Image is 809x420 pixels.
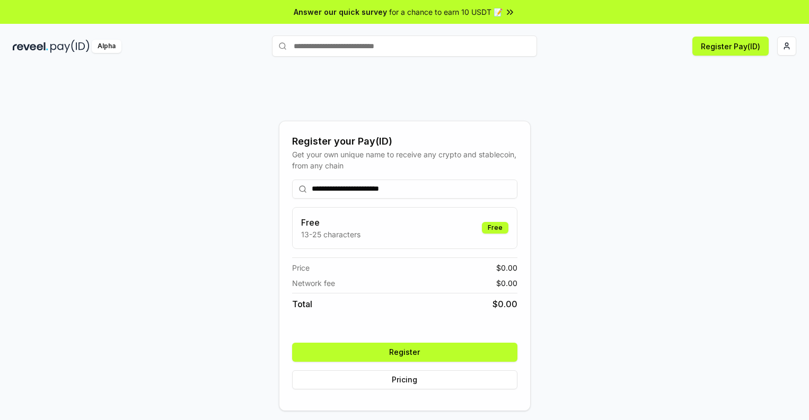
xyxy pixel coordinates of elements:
[692,37,769,56] button: Register Pay(ID)
[496,262,517,273] span: $ 0.00
[292,370,517,389] button: Pricing
[389,6,503,17] span: for a chance to earn 10 USDT 📝
[301,216,360,229] h3: Free
[292,134,517,149] div: Register your Pay(ID)
[50,40,90,53] img: pay_id
[292,298,312,310] span: Total
[13,40,48,53] img: reveel_dark
[493,298,517,310] span: $ 0.00
[496,278,517,289] span: $ 0.00
[294,6,387,17] span: Answer our quick survey
[292,149,517,171] div: Get your own unique name to receive any crypto and stablecoin, from any chain
[292,278,335,289] span: Network fee
[292,343,517,362] button: Register
[92,40,121,53] div: Alpha
[292,262,310,273] span: Price
[301,229,360,240] p: 13-25 characters
[482,222,508,234] div: Free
